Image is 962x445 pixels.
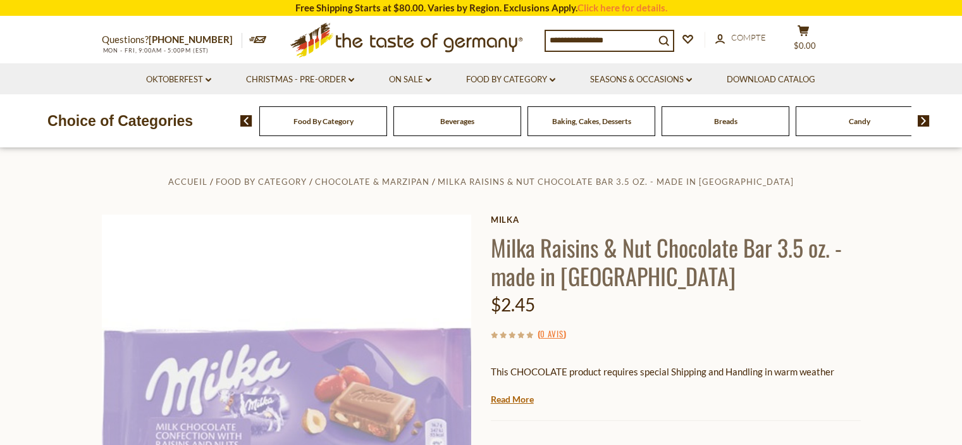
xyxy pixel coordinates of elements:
[440,116,474,126] a: Beverages
[540,327,564,341] a: 0 avis
[491,233,861,290] h1: Milka Raisins & Nut Chocolate Bar 3.5 oz. - made in [GEOGRAPHIC_DATA]
[491,294,535,315] span: $2.45
[315,177,429,187] a: Chocolate & Marzipan
[491,215,861,225] a: Milka
[552,116,631,126] a: Baking, Cakes, Desserts
[240,115,252,127] img: previous arrow
[785,25,823,56] button: $0.00
[293,116,354,126] a: Food By Category
[503,389,861,405] li: We will ship this product in heat-protective packaging and ice during warm weather months or to w...
[715,31,766,45] a: Compte
[146,73,211,87] a: Oktoberfest
[590,73,692,87] a: Seasons & Occasions
[216,177,307,187] a: Food By Category
[794,41,816,51] span: $0.00
[731,32,766,42] span: Compte
[491,393,534,406] a: Read More
[149,34,233,45] a: [PHONE_NUMBER]
[918,115,930,127] img: next arrow
[102,47,209,54] span: MON - FRI, 9:00AM - 5:00PM (EST)
[727,73,815,87] a: Download Catalog
[538,327,566,340] span: ( )
[577,2,667,13] a: Click here for details.
[466,73,555,87] a: Food By Category
[168,177,207,187] a: Accueil
[714,116,737,126] a: Breads
[389,73,431,87] a: On Sale
[102,32,242,48] p: Questions?
[491,364,861,380] p: This CHOCOLATE product requires special Shipping and Handling in warm weather
[438,177,794,187] a: Milka Raisins & Nut Chocolate Bar 3.5 oz. - made in [GEOGRAPHIC_DATA]
[849,116,870,126] a: Candy
[246,73,354,87] a: Christmas - PRE-ORDER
